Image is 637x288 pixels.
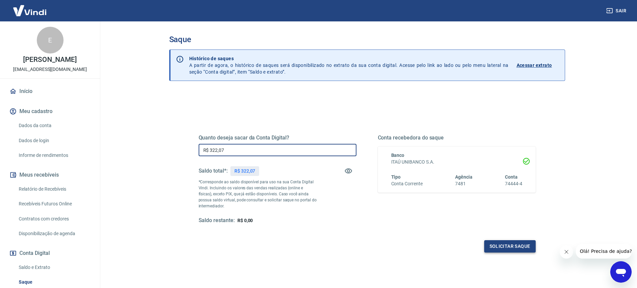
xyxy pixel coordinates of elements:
a: Acessar extrato [517,55,559,75]
a: Disponibilização de agenda [16,227,92,241]
a: Recebíveis Futuros Online [16,197,92,211]
h5: Saldo restante: [199,217,235,224]
a: Informe de rendimentos [16,149,92,162]
div: v 4.0.25 [19,11,33,16]
img: logo_orange.svg [11,11,16,16]
div: Palavras-chave [78,39,107,44]
h5: Conta recebedora do saque [378,134,536,141]
h6: ITAÚ UNIBANCO S.A. [391,159,522,166]
img: tab_domain_overview_orange.svg [28,39,33,44]
p: Histórico de saques [189,55,509,62]
p: [EMAIL_ADDRESS][DOMAIN_NAME] [13,66,87,73]
p: Acessar extrato [517,62,552,69]
button: Sair [605,5,629,17]
button: Solicitar saque [484,240,536,253]
h5: Quanto deseja sacar da Conta Digital? [199,134,356,141]
button: Meus recebíveis [8,168,92,182]
button: Meu cadastro [8,104,92,119]
a: Dados da conta [16,119,92,132]
a: Início [8,84,92,99]
p: *Corresponde ao saldo disponível para uso na sua Conta Digital Vindi. Incluindo os valores das ve... [199,179,317,209]
h6: 74444-4 [505,180,522,187]
p: A partir de agora, o histórico de saques será disponibilizado no extrato da sua conta digital. Ac... [189,55,509,75]
iframe: Fechar mensagem [560,245,573,259]
div: [PERSON_NAME]: [DOMAIN_NAME] [17,17,96,23]
p: [PERSON_NAME] [23,56,77,63]
a: Contratos com credores [16,212,92,226]
span: Conta [505,174,518,180]
img: website_grey.svg [11,17,16,23]
h3: Saque [169,35,565,44]
a: Relatório de Recebíveis [16,182,92,196]
div: E [37,27,64,54]
p: R$ 322,07 [234,168,255,175]
iframe: Botão para abrir a janela de mensagens [610,261,632,283]
span: Tipo [391,174,401,180]
button: Conta Digital [8,246,92,261]
img: tab_keywords_by_traffic_grey.svg [71,39,76,44]
h5: Saldo total*: [199,168,228,174]
img: Vindi [8,0,51,21]
span: Agência [455,174,472,180]
span: Olá! Precisa de ajuda? [4,5,56,10]
h6: Conta Corrente [391,180,423,187]
a: Saldo e Extrato [16,261,92,274]
iframe: Mensagem da empresa [576,244,632,259]
h6: 7481 [455,180,472,187]
span: R$ 0,00 [237,218,253,223]
span: Banco [391,153,405,158]
a: Dados de login [16,134,92,148]
div: Domínio [35,39,51,44]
